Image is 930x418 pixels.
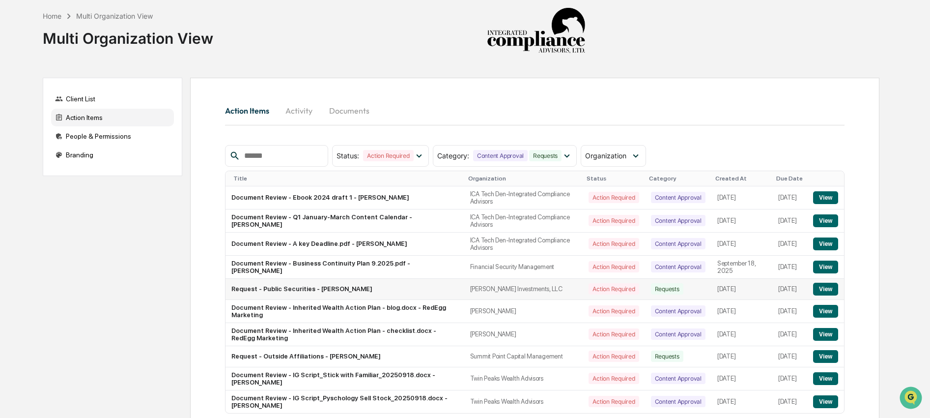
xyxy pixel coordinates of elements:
[813,395,838,408] button: View
[225,367,464,390] td: Document Review - IG Script_Stick with Familiar_20250918.docx - [PERSON_NAME]
[10,21,179,36] p: How can we help?
[10,144,18,151] div: 🔎
[711,256,772,279] td: September 18, 2025
[711,390,772,413] td: [DATE]
[776,175,803,182] div: Due Date
[321,99,377,122] button: Documents
[20,124,63,134] span: Preclearance
[225,390,464,413] td: Document Review - IG Script_Pyschology Sell Stock_20250918.docx - [PERSON_NAME]
[813,283,838,296] button: View
[71,125,79,133] div: 🗄️
[464,323,583,346] td: [PERSON_NAME]
[464,209,583,233] td: ICA Tech Den-Integrated Compliance Advisors
[651,351,683,362] div: Requests
[6,139,66,156] a: 🔎Data Lookup
[464,233,583,256] td: ICA Tech Den-Integrated Compliance Advisors
[437,151,469,160] span: Category :
[51,109,174,126] div: Action Items
[337,151,359,160] span: Status :
[711,186,772,209] td: [DATE]
[51,146,174,164] div: Branding
[589,215,639,226] div: Action Required
[464,256,583,279] td: Financial Security Management
[473,150,528,161] div: Content Approval
[225,323,464,346] td: Document Review - Inherited Wealth Action Plan - checklist.docx - RedEgg Marketing
[225,99,845,122] div: activity tabs
[76,12,153,20] div: Multi Organization View
[772,256,807,279] td: [DATE]
[587,175,641,182] div: Status
[772,390,807,413] td: [DATE]
[10,75,28,93] img: 1746055101610-c473b297-6a78-478c-a979-82029cc54cd1
[772,186,807,209] td: [DATE]
[589,373,639,384] div: Action Required
[589,396,639,407] div: Action Required
[33,75,161,85] div: Start new chat
[69,166,119,174] a: Powered byPylon
[651,396,705,407] div: Content Approval
[468,175,579,182] div: Organization
[43,12,61,20] div: Home
[51,90,174,108] div: Client List
[277,99,321,122] button: Activity
[98,167,119,174] span: Pylon
[651,238,705,249] div: Content Approval
[711,323,772,346] td: [DATE]
[10,125,18,133] div: 🖐️
[464,367,583,390] td: Twin Peaks Wealth Advisors
[813,372,838,385] button: View
[651,283,683,295] div: Requests
[464,186,583,209] td: ICA Tech Den-Integrated Compliance Advisors
[651,328,705,340] div: Content Approval
[772,367,807,390] td: [DATE]
[813,214,838,227] button: View
[464,279,583,300] td: [PERSON_NAME] Investments, LLC
[464,390,583,413] td: Twin Peaks Wealth Advisors
[813,350,838,363] button: View
[589,351,639,362] div: Action Required
[487,8,585,54] img: Integrated Compliance Advisors
[899,386,925,412] iframe: Open customer support
[711,367,772,390] td: [DATE]
[651,215,705,226] div: Content Approval
[464,300,583,323] td: [PERSON_NAME]
[33,85,124,93] div: We're available if you need us!
[6,120,67,138] a: 🖐️Preclearance
[225,233,464,256] td: Document Review - A key Deadline.pdf - [PERSON_NAME]
[225,186,464,209] td: Document Review - Ebook 2024 draft 1 - [PERSON_NAME]
[711,346,772,367] td: [DATE]
[81,124,122,134] span: Attestations
[585,151,626,160] span: Organization
[589,192,639,203] div: Action Required
[67,120,126,138] a: 🗄️Attestations
[813,261,838,273] button: View
[651,192,705,203] div: Content Approval
[813,328,838,341] button: View
[589,261,639,272] div: Action Required
[589,238,639,249] div: Action Required
[589,328,639,340] div: Action Required
[772,209,807,233] td: [DATE]
[813,191,838,204] button: View
[715,175,768,182] div: Created At
[20,143,62,152] span: Data Lookup
[711,279,772,300] td: [DATE]
[225,279,464,300] td: Request - Public Securities - [PERSON_NAME]
[225,99,277,122] button: Action Items
[813,238,838,250] button: View
[772,323,807,346] td: [DATE]
[651,261,705,272] div: Content Approval
[225,256,464,279] td: Document Review - Business Continuity Plan 9.2025.pdf - [PERSON_NAME]
[589,283,639,295] div: Action Required
[813,305,838,318] button: View
[363,150,413,161] div: Action Required
[529,150,562,161] div: Requests
[772,346,807,367] td: [DATE]
[167,78,179,90] button: Start new chat
[51,127,174,145] div: People & Permissions
[711,209,772,233] td: [DATE]
[225,209,464,233] td: Document Review - Q1 January-March Content Calendar - [PERSON_NAME]
[464,346,583,367] td: Summit Point Capital Management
